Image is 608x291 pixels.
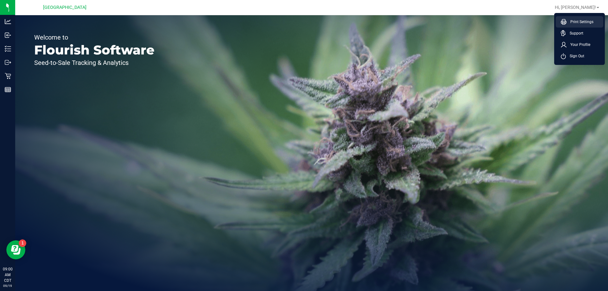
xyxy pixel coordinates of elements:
[19,239,26,247] iframe: Resource center unread badge
[5,32,11,38] inline-svg: Inbound
[561,30,601,36] a: Support
[566,53,584,59] span: Sign Out
[555,5,596,10] span: Hi, [PERSON_NAME]!
[5,73,11,79] inline-svg: Retail
[34,44,155,56] p: Flourish Software
[5,46,11,52] inline-svg: Inventory
[567,19,593,25] span: Print Settings
[567,41,590,48] span: Your Profile
[6,240,25,259] iframe: Resource center
[3,266,12,283] p: 09:00 AM CDT
[556,50,603,62] li: Sign Out
[5,86,11,93] inline-svg: Reports
[3,283,12,288] p: 09/19
[566,30,583,36] span: Support
[43,5,86,10] span: [GEOGRAPHIC_DATA]
[5,59,11,66] inline-svg: Outbound
[34,34,155,41] p: Welcome to
[34,60,155,66] p: Seed-to-Sale Tracking & Analytics
[5,18,11,25] inline-svg: Analytics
